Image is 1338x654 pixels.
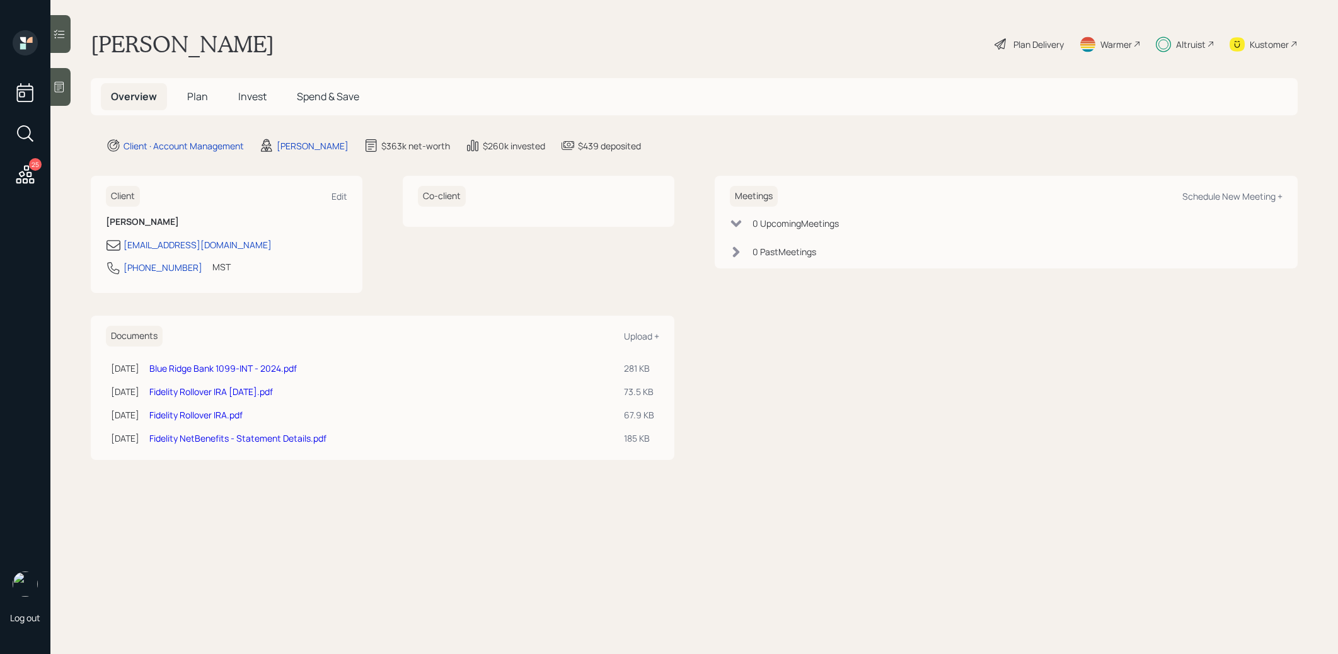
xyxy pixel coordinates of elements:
[111,432,139,445] div: [DATE]
[578,139,641,152] div: $439 deposited
[124,238,272,251] div: [EMAIL_ADDRESS][DOMAIN_NAME]
[187,89,208,103] span: Plan
[13,571,38,597] img: treva-nostdahl-headshot.png
[730,186,778,207] h6: Meetings
[1100,38,1132,51] div: Warmer
[29,158,42,171] div: 25
[1013,38,1064,51] div: Plan Delivery
[124,261,202,274] div: [PHONE_NUMBER]
[10,612,40,624] div: Log out
[332,190,347,202] div: Edit
[483,139,545,152] div: $260k invested
[111,408,139,422] div: [DATE]
[149,362,297,374] a: Blue Ridge Bank 1099-INT - 2024.pdf
[91,30,274,58] h1: [PERSON_NAME]
[149,386,273,398] a: Fidelity Rollover IRA [DATE].pdf
[624,330,659,342] div: Upload +
[1176,38,1206,51] div: Altruist
[277,139,349,152] div: [PERSON_NAME]
[238,89,267,103] span: Invest
[624,408,654,422] div: 67.9 KB
[111,362,139,375] div: [DATE]
[624,362,654,375] div: 281 KB
[149,432,326,444] a: Fidelity NetBenefits - Statement Details.pdf
[124,139,244,152] div: Client · Account Management
[111,89,157,103] span: Overview
[212,260,231,273] div: MST
[149,409,243,421] a: Fidelity Rollover IRA.pdf
[624,385,654,398] div: 73.5 KB
[106,186,140,207] h6: Client
[1250,38,1289,51] div: Kustomer
[753,217,839,230] div: 0 Upcoming Meeting s
[624,432,654,445] div: 185 KB
[381,139,450,152] div: $363k net-worth
[106,217,347,227] h6: [PERSON_NAME]
[753,245,816,258] div: 0 Past Meeting s
[1182,190,1283,202] div: Schedule New Meeting +
[297,89,359,103] span: Spend & Save
[418,186,466,207] h6: Co-client
[106,326,163,347] h6: Documents
[111,385,139,398] div: [DATE]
